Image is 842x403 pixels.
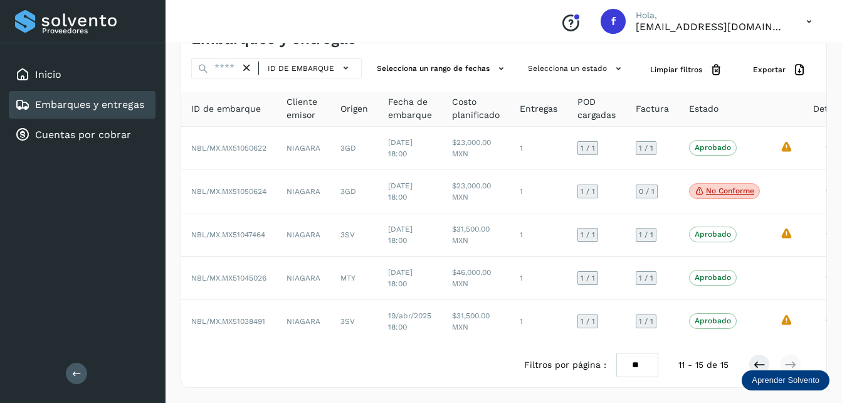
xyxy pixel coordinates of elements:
[35,129,131,141] a: Cuentas por cobrar
[753,64,786,75] span: Exportar
[581,231,595,239] span: 1 / 1
[340,102,368,116] span: Origen
[330,300,378,343] td: 3SV
[287,95,320,122] span: Cliente emisor
[636,102,669,116] span: Factura
[388,268,413,288] span: [DATE] 18:00
[191,187,266,196] span: NBL/MX.MX51050624
[9,91,155,119] div: Embarques y entregas
[276,170,330,213] td: NIAGARA
[264,59,356,77] button: ID de embarque
[639,188,655,195] span: 0 / 1
[191,274,266,282] span: NBL/MX.MX51045026
[9,121,155,149] div: Cuentas por cobrar
[35,99,144,110] a: Embarques y entregas
[330,257,378,300] td: MTY
[388,181,413,201] span: [DATE] 18:00
[442,127,510,170] td: $23,000.00 MXN
[639,144,653,152] span: 1 / 1
[510,300,567,343] td: 1
[191,144,266,153] span: NBL/MX.MX51050622
[268,63,334,74] span: ID de embarque
[372,58,513,79] button: Selecciona un rango de fechas
[191,102,261,116] span: ID de embarque
[695,316,731,325] p: Aprobado
[510,257,567,300] td: 1
[639,274,653,282] span: 1 / 1
[276,127,330,170] td: NIAGARA
[743,58,816,82] button: Exportar
[388,311,431,331] span: 19/abr/2025 18:00
[678,358,729,372] span: 11 - 15 de 15
[752,375,819,385] p: Aprender Solvento
[706,186,754,195] p: No conforme
[442,170,510,213] td: $23,000.00 MXN
[695,230,731,239] p: Aprobado
[442,257,510,300] td: $46,000.00 MXN
[35,68,61,80] a: Inicio
[577,95,616,122] span: POD cargadas
[191,317,265,326] span: NBL/MX.MX51038491
[330,170,378,213] td: 3GD
[650,64,702,75] span: Limpiar filtros
[636,10,786,21] p: Hola,
[510,170,567,213] td: 1
[510,213,567,257] td: 1
[388,225,413,245] span: [DATE] 18:00
[636,21,786,33] p: facturacion@hcarga.com
[330,213,378,257] td: 3SV
[581,274,595,282] span: 1 / 1
[452,95,500,122] span: Costo planificado
[191,230,265,239] span: NBL/MX.MX51047464
[639,318,653,325] span: 1 / 1
[442,213,510,257] td: $31,500.00 MXN
[524,358,606,372] span: Filtros por página :
[520,102,557,116] span: Entregas
[510,127,567,170] td: 1
[695,143,731,152] p: Aprobado
[42,26,150,35] p: Proveedores
[581,188,595,195] span: 1 / 1
[581,318,595,325] span: 1 / 1
[388,95,432,122] span: Fecha de embarque
[640,58,733,82] button: Limpiar filtros
[276,300,330,343] td: NIAGARA
[639,231,653,239] span: 1 / 1
[742,370,829,390] div: Aprender Solvento
[9,61,155,89] div: Inicio
[689,102,718,116] span: Estado
[442,300,510,343] td: $31,500.00 MXN
[276,213,330,257] td: NIAGARA
[330,127,378,170] td: 3GD
[388,138,413,158] span: [DATE] 18:00
[523,58,630,79] button: Selecciona un estado
[695,273,731,282] p: Aprobado
[276,257,330,300] td: NIAGARA
[581,144,595,152] span: 1 / 1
